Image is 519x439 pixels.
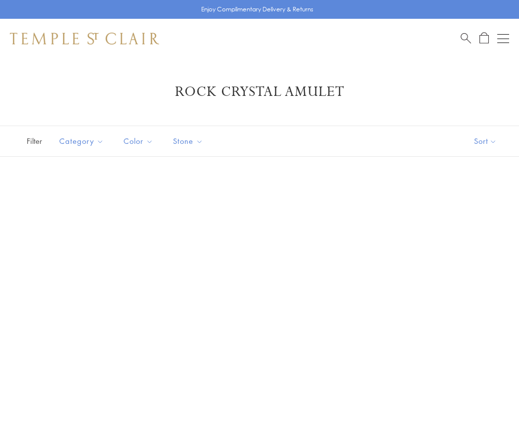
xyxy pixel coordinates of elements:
[168,135,211,147] span: Stone
[10,33,159,44] img: Temple St. Clair
[479,32,489,44] a: Open Shopping Bag
[119,135,161,147] span: Color
[452,126,519,156] button: Show sort by
[166,130,211,152] button: Stone
[201,4,313,14] p: Enjoy Complimentary Delivery & Returns
[497,33,509,44] button: Open navigation
[54,135,111,147] span: Category
[25,83,494,101] h1: Rock Crystal Amulet
[52,130,111,152] button: Category
[461,32,471,44] a: Search
[116,130,161,152] button: Color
